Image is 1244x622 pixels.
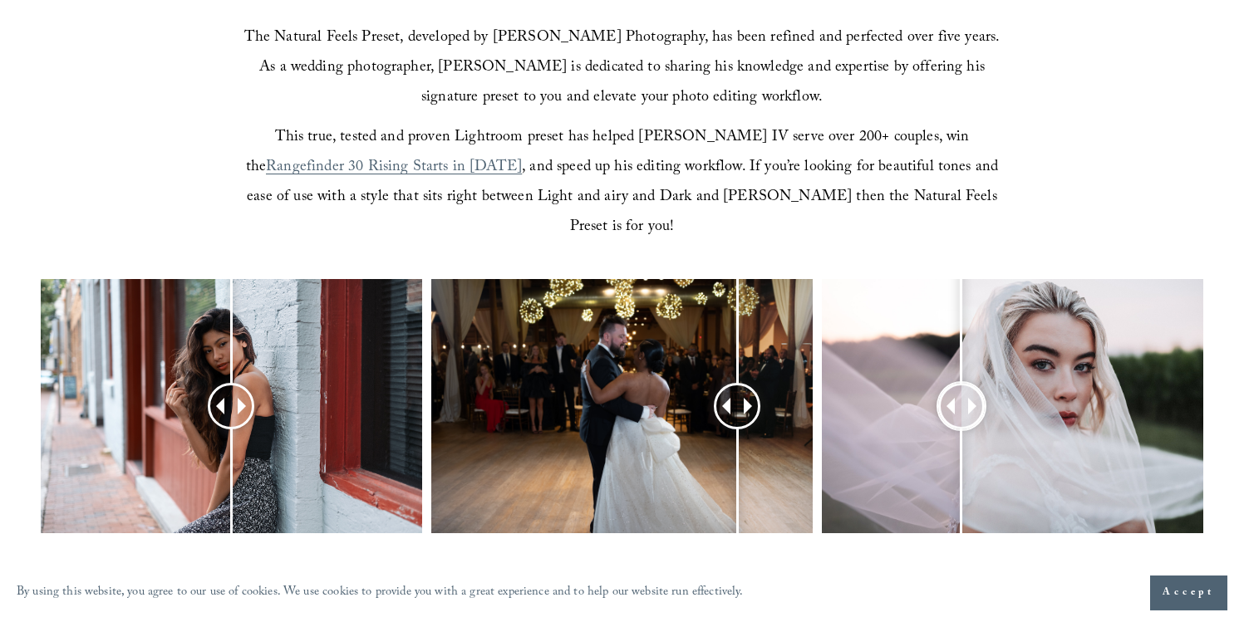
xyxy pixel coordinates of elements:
[244,26,1005,111] span: The Natural Feels Preset, developed by [PERSON_NAME] Photography, has been refined and perfected ...
[246,125,974,181] span: This true, tested and proven Lightroom preset has helped [PERSON_NAME] IV serve over 200+ couples...
[1163,585,1215,601] span: Accept
[1150,575,1227,610] button: Accept
[247,155,1002,241] span: , and speed up his editing workflow. If you’re looking for beautiful tones and ease of use with a...
[266,155,522,181] a: Rangefinder 30 Rising Starts in [DATE]
[17,581,744,605] p: By using this website, you agree to our use of cookies. We use cookies to provide you with a grea...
